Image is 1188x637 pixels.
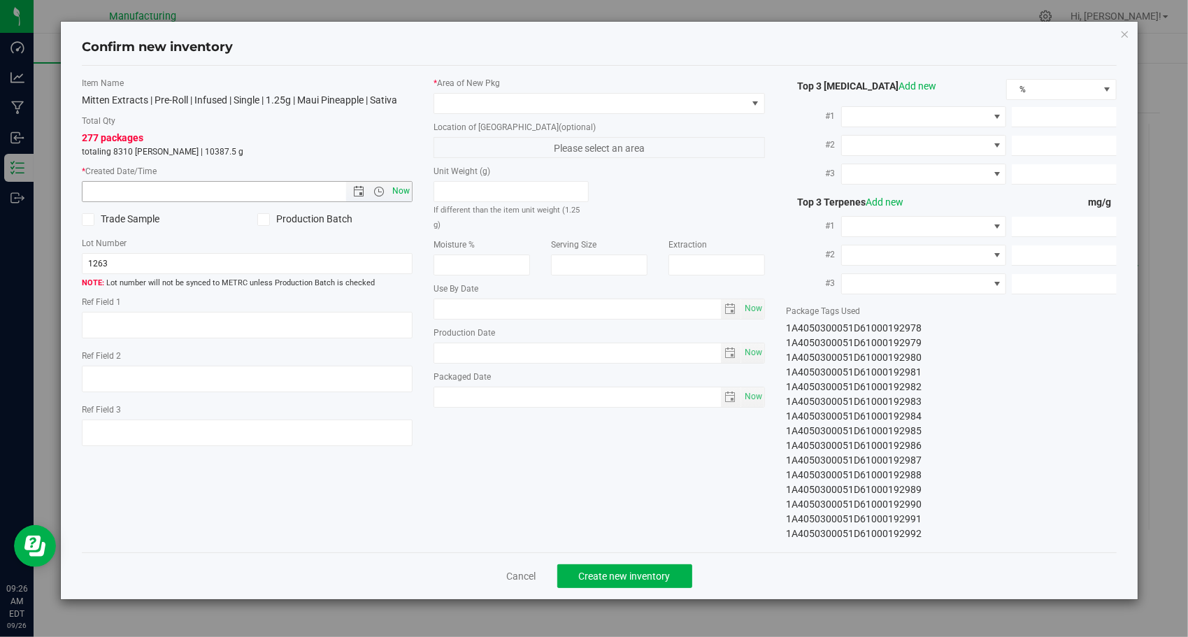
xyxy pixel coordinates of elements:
span: select [741,299,764,319]
span: Open the time view [367,186,391,197]
label: Trade Sample [82,212,237,227]
div: Mitten Extracts | Pre-Roll | Infused | Single | 1.25g | Maui Pineapple | Sativa [82,93,413,108]
span: NO DATA FOUND [841,135,1007,156]
div: 1A4050300051D61000192981 [786,365,1117,380]
div: 1A4050300051D61000192989 [786,482,1117,497]
a: Add new [866,196,903,208]
label: Serving Size [551,238,647,251]
span: NO DATA FOUND [841,216,1007,237]
span: (optional) [559,122,596,132]
div: 1A4050300051D61000192991 [786,512,1117,527]
span: NO DATA FOUND [841,245,1007,266]
span: select [721,343,741,363]
label: #3 [786,271,841,296]
span: Set Current date [741,387,765,407]
span: Top 3 Terpenes [786,196,903,208]
div: 1A4050300051D61000192978 [786,321,1117,336]
label: Packaged Date [434,371,765,383]
label: #2 [786,132,841,157]
button: Create new inventory [557,564,692,588]
label: #3 [786,161,841,186]
label: Ref Field 2 [82,350,413,362]
span: NO DATA FOUND [841,164,1007,185]
span: Please select an area [434,137,765,158]
span: NO DATA FOUND [841,106,1007,127]
span: mg/g [1088,196,1117,208]
small: If different than the item unit weight (1.25 g) [434,206,580,229]
a: Cancel [507,569,536,583]
label: Use By Date [434,282,765,295]
span: Create new inventory [579,571,671,582]
h4: Confirm new inventory [82,38,233,57]
span: Top 3 [MEDICAL_DATA] [786,80,936,92]
label: Production Date [434,327,765,339]
label: Total Qty [82,115,413,127]
span: select [721,299,741,319]
label: #1 [786,103,841,129]
label: Area of New Pkg [434,77,765,90]
div: 1A4050300051D61000192980 [786,350,1117,365]
div: 1A4050300051D61000192983 [786,394,1117,409]
label: Lot Number [82,237,413,250]
label: Ref Field 1 [82,296,413,308]
span: select [721,387,741,407]
p: totaling 8310 [PERSON_NAME] | 10387.5 g [82,145,413,158]
div: 1A4050300051D61000192984 [786,409,1117,424]
div: 1A4050300051D61000192985 [786,424,1117,438]
div: 1A4050300051D61000192986 [786,438,1117,453]
span: Set Current date [741,343,765,363]
span: 277 packages [82,132,143,143]
div: 1A4050300051D61000192979 [786,336,1117,350]
span: select [741,387,764,407]
iframe: Resource center [14,525,56,567]
label: #2 [786,242,841,267]
div: 1A4050300051D61000192988 [786,468,1117,482]
span: Set Current date [741,299,765,319]
span: select [741,343,764,363]
div: 1A4050300051D61000192987 [786,453,1117,468]
label: Location of [GEOGRAPHIC_DATA] [434,121,765,134]
span: NO DATA FOUND [841,273,1007,294]
label: Ref Field 3 [82,403,413,416]
label: Production Batch [257,212,413,227]
label: Created Date/Time [82,165,413,178]
label: #1 [786,213,841,238]
a: Add new [899,80,936,92]
label: Moisture % [434,238,530,251]
span: % [1007,80,1098,99]
span: Open the date view [347,186,371,197]
div: 1A4050300051D61000192992 [786,527,1117,541]
span: Set Current date [389,181,413,201]
label: Package Tags Used [786,305,1117,317]
div: 1A4050300051D61000192982 [786,380,1117,394]
label: Extraction [668,238,765,251]
label: Unit Weight (g) [434,165,589,178]
span: Lot number will not be synced to METRC unless Production Batch is checked [82,278,413,289]
div: 1A4050300051D61000192990 [786,497,1117,512]
label: Item Name [82,77,413,90]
